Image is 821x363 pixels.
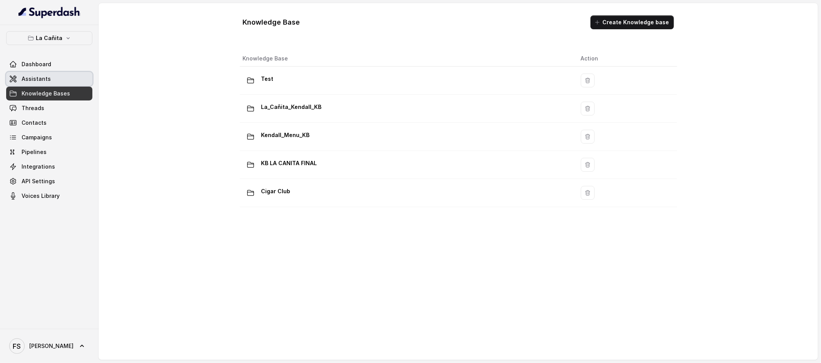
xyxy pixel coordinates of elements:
a: [PERSON_NAME] [6,335,92,357]
a: Threads [6,101,92,115]
th: Action [575,51,677,67]
a: Dashboard [6,57,92,71]
p: La Cañita [36,33,63,43]
span: Integrations [22,163,55,171]
span: Knowledge Bases [22,90,70,97]
span: Dashboard [22,60,51,68]
span: API Settings [22,177,55,185]
h1: Knowledge Base [243,16,300,28]
p: Kendall_Menu_KB [261,129,310,141]
img: light.svg [18,6,80,18]
a: Pipelines [6,145,92,159]
a: Campaigns [6,130,92,144]
span: Voices Library [22,192,60,200]
span: Assistants [22,75,51,83]
span: [PERSON_NAME] [29,342,74,350]
a: Voices Library [6,189,92,203]
p: KB LA CANITA FINAL [261,157,317,169]
span: Threads [22,104,44,112]
a: Knowledge Bases [6,87,92,100]
button: Create Knowledge base [590,15,674,29]
span: Pipelines [22,148,47,156]
span: Contacts [22,119,47,127]
a: Assistants [6,72,92,86]
span: Campaigns [22,134,52,141]
a: API Settings [6,174,92,188]
p: La_Cañita_Kendall_KB [261,101,322,113]
text: FS [13,342,21,350]
a: Contacts [6,116,92,130]
a: Integrations [6,160,92,174]
th: Knowledge Base [240,51,575,67]
p: Cigar Club [261,185,291,197]
button: La Cañita [6,31,92,45]
p: Test [261,73,274,85]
